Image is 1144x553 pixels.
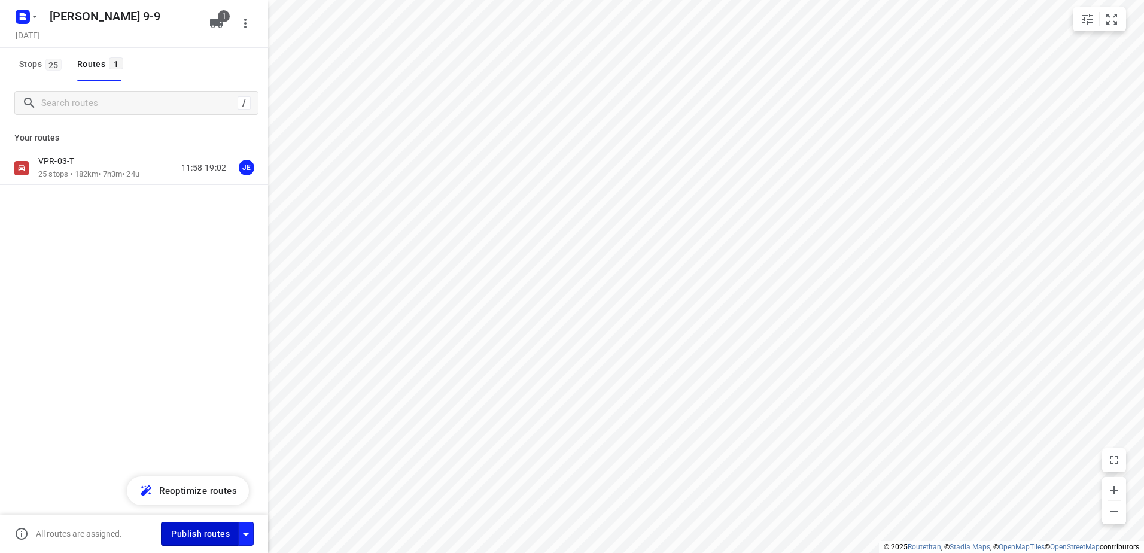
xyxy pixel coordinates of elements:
a: Stadia Maps [950,543,990,551]
div: JE [239,160,254,175]
button: Publish routes [161,522,239,545]
button: Reoptimize routes [127,476,249,505]
h5: Project date [11,28,45,42]
div: / [238,96,251,110]
div: small contained button group [1073,7,1126,31]
span: Stops [19,57,65,72]
span: Publish routes [171,527,230,542]
span: 1 [218,10,230,22]
a: OpenStreetMap [1050,543,1100,551]
p: Your routes [14,132,254,144]
button: More [233,11,257,35]
a: Routetitan [908,543,941,551]
li: © 2025 , © , © © contributors [884,543,1139,551]
p: 11:58-19:02 [181,162,226,174]
button: 1 [205,11,229,35]
button: JE [235,156,258,180]
div: Routes [77,57,127,72]
div: Driver app settings [239,526,253,541]
h5: Rename [45,7,200,26]
input: Search routes [41,94,238,113]
p: All routes are assigned. [36,529,122,539]
span: 25 [45,59,62,71]
p: 25 stops • 182km • 7h3m • 24u [38,169,139,180]
button: Fit zoom [1100,7,1124,31]
a: OpenMapTiles [999,543,1045,551]
span: 1 [109,57,123,69]
span: Reoptimize routes [159,483,237,499]
p: VPR-03-T [38,156,81,166]
button: Map settings [1075,7,1099,31]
